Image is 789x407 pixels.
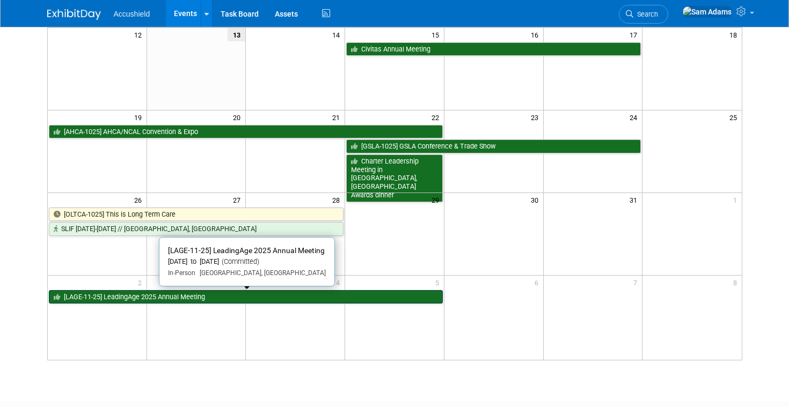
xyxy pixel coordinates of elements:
[434,276,444,289] span: 5
[632,276,642,289] span: 7
[732,193,742,206] span: 1
[346,42,641,56] a: Civitas Annual Meeting
[534,276,543,289] span: 6
[168,246,325,255] span: [LAGE-11-25] LeadingAge 2025 Annual Meeting
[346,139,641,153] a: [GSLA-1025] GSLA Conference & Trade Show
[619,5,668,24] a: Search
[49,125,443,139] a: [AHCA-1025] AHCA/NCAL Convention & Expo
[133,110,147,124] span: 19
[682,6,732,18] img: Sam Adams
[629,110,642,124] span: 24
[195,269,326,277] span: [GEOGRAPHIC_DATA], [GEOGRAPHIC_DATA]
[430,110,444,124] span: 22
[219,257,259,265] span: (Committed)
[335,276,345,289] span: 4
[228,28,245,41] span: 13
[232,110,245,124] span: 20
[114,10,150,18] span: Accushield
[732,276,742,289] span: 8
[629,28,642,41] span: 17
[530,28,543,41] span: 16
[49,290,443,304] a: [LAGE-11-25] LeadingAge 2025 Annual Meeting
[430,193,444,206] span: 29
[530,193,543,206] span: 30
[331,193,345,206] span: 28
[331,110,345,124] span: 21
[49,222,344,236] a: SLIF [DATE]-[DATE] // [GEOGRAPHIC_DATA], [GEOGRAPHIC_DATA]
[168,257,326,267] div: [DATE] to [DATE]
[47,9,101,20] img: ExhibitDay
[430,28,444,41] span: 15
[346,154,443,202] a: Charter Leadership Meeting in [GEOGRAPHIC_DATA], [GEOGRAPHIC_DATA] Awards dinner
[728,110,742,124] span: 25
[530,110,543,124] span: 23
[133,28,147,41] span: 12
[629,193,642,206] span: 31
[232,193,245,206] span: 27
[168,269,195,277] span: In-Person
[633,10,658,18] span: Search
[728,28,742,41] span: 18
[137,276,147,289] span: 2
[49,208,344,221] a: [OLTCA-1025] This is Long Term Care
[331,28,345,41] span: 14
[133,193,147,206] span: 26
